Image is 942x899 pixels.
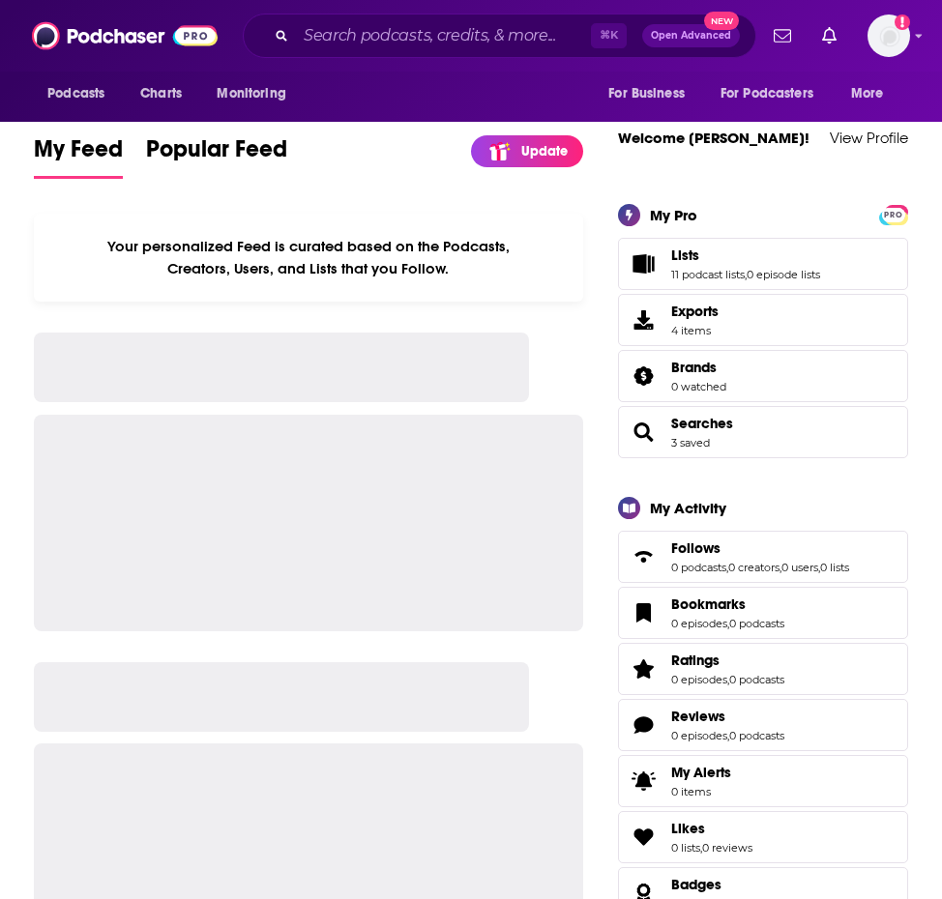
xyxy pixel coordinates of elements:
[146,134,287,175] span: Popular Feed
[700,841,702,855] span: ,
[618,129,810,147] a: Welcome [PERSON_NAME]!
[729,617,784,630] a: 0 podcasts
[895,14,910,30] svg: Add a profile image
[727,673,729,686] span: ,
[671,246,699,264] span: Lists
[671,673,727,686] a: 0 episodes
[671,359,726,376] a: Brands
[34,134,123,175] span: My Feed
[671,820,752,837] a: Likes
[203,75,310,112] button: open menu
[820,561,849,574] a: 0 lists
[618,811,908,863] span: Likes
[671,415,733,432] a: Searches
[128,75,193,112] a: Charts
[745,268,747,281] span: ,
[140,80,182,107] span: Charts
[814,19,844,52] a: Show notifications dropdown
[595,75,709,112] button: open menu
[47,80,104,107] span: Podcasts
[868,14,910,57] button: Show profile menu
[671,246,820,264] a: Lists
[766,19,799,52] a: Show notifications dropdown
[671,303,719,320] span: Exports
[642,24,740,47] button: Open AdvancedNew
[671,820,705,837] span: Likes
[671,764,731,781] span: My Alerts
[671,595,746,613] span: Bookmarks
[830,129,908,147] a: View Profile
[671,324,719,337] span: 4 items
[728,561,780,574] a: 0 creators
[243,14,756,58] div: Search podcasts, credits, & more...
[729,673,784,686] a: 0 podcasts
[671,617,727,630] a: 0 episodes
[618,350,908,402] span: Brands
[671,876,721,893] span: Badges
[671,359,717,376] span: Brands
[296,20,591,51] input: Search podcasts, credits, & more...
[671,708,784,725] a: Reviews
[671,539,721,557] span: Follows
[34,214,582,302] div: Your personalized Feed is curated based on the Podcasts, Creators, Users, and Lists that you Follow.
[671,708,725,725] span: Reviews
[625,711,663,739] a: Reviews
[868,14,910,57] img: User Profile
[618,294,908,346] a: Exports
[671,876,730,893] a: Badges
[851,80,884,107] span: More
[625,655,663,682] a: Ratings
[671,785,731,798] span: 0 items
[650,206,697,224] div: My Pro
[727,617,729,630] span: ,
[618,587,908,639] span: Bookmarks
[671,652,784,669] a: Ratings
[625,768,663,795] span: My Alerts
[618,238,908,290] span: Lists
[625,362,663,390] a: Brands
[625,306,663,333] span: Exports
[625,250,663,277] a: Lists
[838,75,908,112] button: open menu
[671,652,720,669] span: Ratings
[671,841,700,855] a: 0 lists
[868,14,910,57] span: Logged in as Isla
[625,419,663,446] a: Searches
[727,729,729,742] span: ,
[671,539,849,557] a: Follows
[217,80,285,107] span: Monitoring
[671,436,710,449] a: 3 saved
[651,31,731,41] span: Open Advanced
[882,208,905,222] span: PRO
[671,729,727,742] a: 0 episodes
[146,134,287,179] a: Popular Feed
[618,699,908,751] span: Reviews
[702,841,752,855] a: 0 reviews
[618,406,908,458] span: Searches
[780,561,781,574] span: ,
[618,755,908,807] a: My Alerts
[708,75,841,112] button: open menu
[608,80,685,107] span: For Business
[671,268,745,281] a: 11 podcast lists
[721,80,813,107] span: For Podcasters
[882,207,905,221] a: PRO
[521,143,568,159] p: Update
[34,75,130,112] button: open menu
[671,561,726,574] a: 0 podcasts
[618,531,908,583] span: Follows
[704,12,739,30] span: New
[625,543,663,570] a: Follows
[591,23,627,48] span: ⌘ K
[818,561,820,574] span: ,
[671,595,784,613] a: Bookmarks
[747,268,820,281] a: 0 episode lists
[625,599,663,626] a: Bookmarks
[471,135,583,167] a: Update
[618,643,908,695] span: Ratings
[32,17,218,54] img: Podchaser - Follow, Share and Rate Podcasts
